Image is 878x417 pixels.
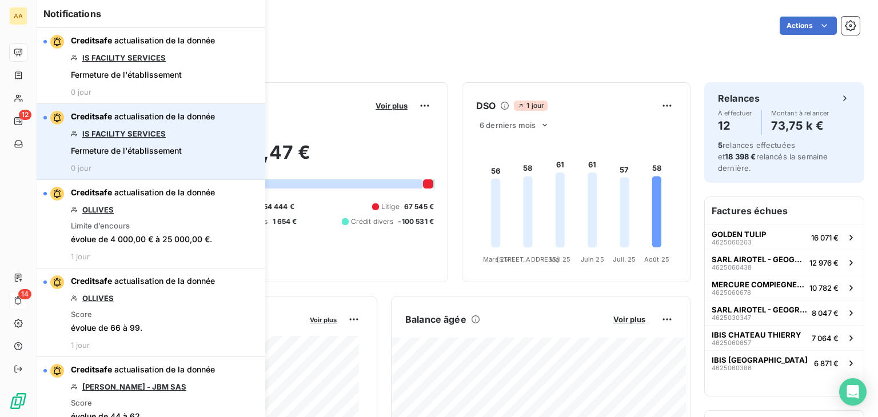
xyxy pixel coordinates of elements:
span: Creditsafe [71,187,112,197]
span: 67 545 € [404,202,434,212]
span: Creditsafe [71,111,112,121]
span: Creditsafe [71,364,112,374]
button: IBIS CHATEAU THIERRY46250606577 064 € [705,325,864,350]
span: relances effectuées et relancés la semaine dernière. [718,141,828,173]
tspan: [STREET_ADDRESS] [497,255,558,263]
span: Voir plus [310,316,337,324]
button: Creditsafe actualisation de la donnéeOLLIVESScoreévolue de 66 à 99.1 jour [37,268,265,357]
span: SARL AIROTEL - GEOGRAPHOTEL [712,305,807,314]
span: 1 jour [71,340,90,350]
span: Litige [381,202,400,212]
span: actualisation de la donnée [114,111,215,121]
span: 4625060203 [712,239,752,246]
button: Creditsafe actualisation de la donnéeIS FACILITY SERVICESFermeture de l'établissement0 jour [37,104,265,180]
span: Creditsafe [71,276,112,286]
h6: DSO [476,99,496,113]
span: 0 jour [71,87,91,97]
span: IBIS [GEOGRAPHIC_DATA] [712,355,808,364]
h4: 12 [718,117,752,135]
span: Score [71,310,92,319]
span: 7 064 € [812,334,839,343]
span: 1 jour [514,101,548,111]
a: IS FACILITY SERVICES [82,53,166,62]
span: 0 jour [71,163,91,173]
a: [PERSON_NAME] - JBM SAS [82,382,186,391]
span: Crédit divers [351,216,394,227]
span: Montant à relancer [771,110,829,117]
span: Score [71,398,92,407]
button: SARL AIROTEL - GEOGRAPHOTEL46250303478 047 € [705,300,864,325]
span: évolue de 66 à 99. [71,322,142,334]
h6: Relances [718,91,760,105]
span: 16 071 € [811,233,839,242]
span: Fermeture de l'établissement [71,145,182,157]
span: 12 [19,110,31,120]
span: SARL AIROTEL - GEOGRAPHOTEL [712,255,805,264]
button: Voir plus [610,314,649,324]
span: Voir plus [613,315,645,324]
span: Limite d’encours [71,221,130,230]
span: évolue de 4 000,00 € à 25 000,00 €. [71,234,212,245]
span: 4625060678 [712,289,751,296]
span: 18 398 € [725,152,756,161]
span: 14 [18,289,31,299]
button: IBIS [GEOGRAPHIC_DATA]46250603866 871 € [705,350,864,375]
span: Creditsafe [71,35,112,45]
button: Creditsafe actualisation de la donnéeIS FACILITY SERVICESFermeture de l'établissement0 jour [37,28,265,104]
span: 4625060438 [712,264,752,271]
div: AA [9,7,27,25]
span: 4625030347 [712,314,751,321]
span: 1 654 € [273,216,297,227]
span: IBIS CHATEAU THIERRY [712,330,801,339]
tspan: Août 25 [644,255,669,263]
span: 10 782 € [809,283,839,292]
span: 6 derniers mois [480,121,536,130]
a: OLLIVES [82,294,114,303]
span: 6 871 € [814,359,839,368]
span: MERCURE COMPIEGNE - STGHC [712,280,805,289]
h6: Notifications [43,7,258,21]
tspan: Juin 25 [581,255,604,263]
span: actualisation de la donnée [114,276,215,286]
span: 4625060386 [712,364,752,371]
a: OLLIVES [82,205,114,214]
button: SARL AIROTEL - GEOGRAPHOTEL462506043812 976 € [705,250,864,275]
span: Fermeture de l'établissement [71,69,182,81]
button: Creditsafe actualisation de la donnéeOLLIVESLimite d’encoursévolue de 4 000,00 € à 25 000,00 €.1 ... [37,180,265,268]
span: À effectuer [718,110,752,117]
h4: 73,75 k € [771,117,829,135]
span: GOLDEN TULIP [712,230,766,239]
tspan: Mai 25 [549,255,570,263]
span: Voir plus [376,101,408,110]
button: Voir plus [372,101,411,111]
button: Actions [780,17,837,35]
h6: Factures échues [705,197,864,224]
span: actualisation de la donnée [114,35,215,45]
button: GOLDEN TULIP462506020316 071 € [705,224,864,250]
tspan: Mars 25 [483,255,508,263]
a: 12 [9,112,27,130]
span: 5 [718,141,723,150]
span: actualisation de la donnée [114,364,215,374]
tspan: Juil. 25 [613,255,636,263]
span: 12 976 € [809,258,839,267]
button: MERCURE COMPIEGNE - STGHC462506067810 782 € [705,275,864,300]
span: 1 954 444 € [254,202,294,212]
a: IS FACILITY SERVICES [82,129,166,138]
button: Voir plus [306,314,340,324]
span: 4625060657 [712,339,751,346]
h6: Balance âgée [405,312,466,326]
img: Logo LeanPay [9,392,27,410]
span: -100 531 € [398,216,434,227]
div: Open Intercom Messenger [839,378,867,406]
span: 1 jour [71,252,90,261]
span: actualisation de la donnée [114,187,215,197]
span: 8 047 € [812,308,839,318]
